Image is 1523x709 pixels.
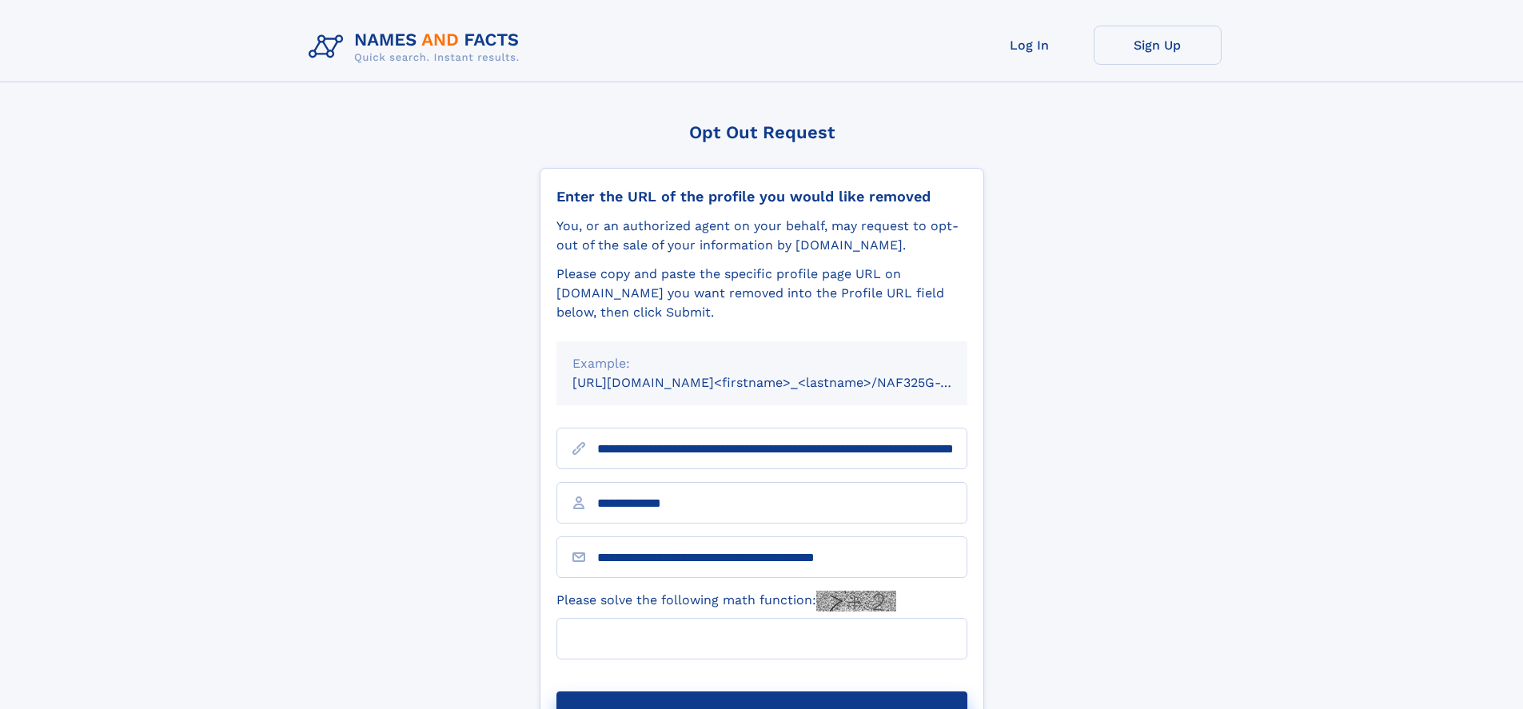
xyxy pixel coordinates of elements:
[556,217,967,255] div: You, or an authorized agent on your behalf, may request to opt-out of the sale of your informatio...
[1094,26,1222,65] a: Sign Up
[540,122,984,142] div: Opt Out Request
[556,591,896,611] label: Please solve the following math function:
[302,26,532,69] img: Logo Names and Facts
[572,354,951,373] div: Example:
[556,265,967,322] div: Please copy and paste the specific profile page URL on [DOMAIN_NAME] you want removed into the Pr...
[966,26,1094,65] a: Log In
[572,375,998,390] small: [URL][DOMAIN_NAME]<firstname>_<lastname>/NAF325G-xxxxxxxx
[556,188,967,205] div: Enter the URL of the profile you would like removed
